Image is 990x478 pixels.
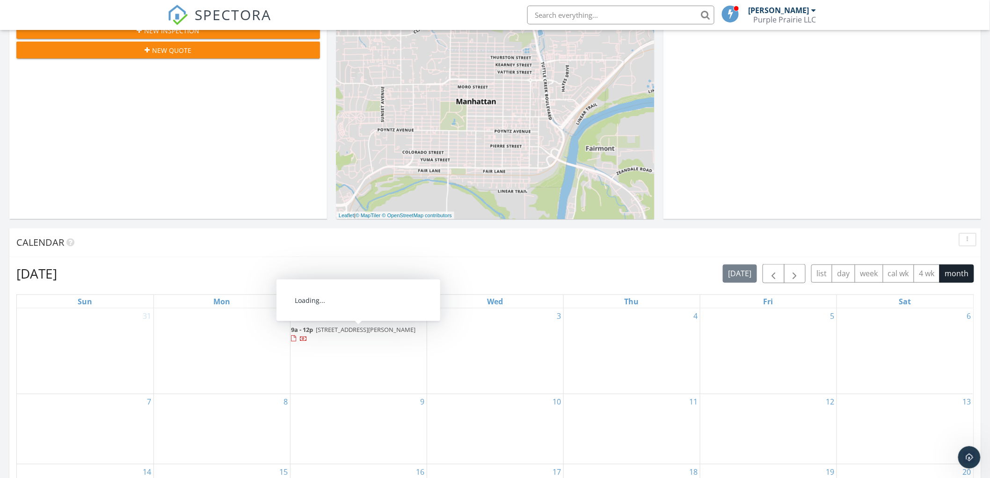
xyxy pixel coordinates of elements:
button: 4 wk [914,265,940,283]
button: New Quote [16,42,320,59]
a: Go to September 7, 2025 [146,394,153,409]
a: Leaflet [339,213,354,218]
td: Go to September 3, 2025 [427,309,563,394]
button: Next month [784,264,806,283]
p: Active 30m ago [45,12,93,21]
button: [DATE] [723,265,757,283]
a: Go to September 1, 2025 [282,309,290,324]
div: Close [164,4,181,21]
a: here [65,166,80,174]
div: Payouts to your bank or debit card occur on a daily basis. Each payment usually takes two busines... [15,129,146,193]
td: Go to September 7, 2025 [17,394,153,464]
a: Saturday [897,295,913,308]
span: Calendar [16,236,64,249]
button: month [939,265,974,283]
button: Upload attachment [15,307,22,314]
span: New Quote [153,45,192,55]
input: Search everything... [527,6,714,24]
button: Previous month [763,264,785,283]
span: [STREET_ADDRESS][PERSON_NAME] [316,325,416,334]
td: Go to September 5, 2025 [700,309,837,394]
a: Monday [211,295,232,308]
td: Go to August 31, 2025 [17,309,153,394]
button: list [811,265,832,283]
a: Go to September 11, 2025 [688,394,700,409]
div: Purple Prairie LLC [754,15,816,24]
a: 9a - 12p [STREET_ADDRESS][PERSON_NAME] [291,325,416,343]
a: Go to September 4, 2025 [692,309,700,324]
a: Go to August 31, 2025 [141,309,153,324]
button: Emoji picker [29,307,37,314]
button: Gif picker [44,307,52,314]
button: cal wk [883,265,915,283]
button: go back [6,4,24,22]
a: Go to September 6, 2025 [965,309,973,324]
button: Start recording [59,307,67,314]
a: © OpenStreetMap contributors [382,213,452,218]
td: Go to September 13, 2025 [837,394,973,464]
a: © MapTiler [356,213,381,218]
button: Send a message… [160,303,175,318]
iframe: Intercom live chat [958,446,981,469]
a: Go to September 3, 2025 [555,309,563,324]
a: Sunday [76,295,94,308]
a: 9a - 12p [STREET_ADDRESS][PERSON_NAME] [291,324,426,345]
div: | [336,212,454,220]
td: Go to September 4, 2025 [563,309,700,394]
td: Go to September 1, 2025 [153,309,290,394]
a: Go to September 9, 2025 [419,394,427,409]
a: Go to September 5, 2025 [829,309,837,324]
a: [DOMAIN_NAME] [22,184,76,192]
div: Support says… [7,64,180,220]
button: Home [146,4,164,22]
button: day [832,265,855,283]
img: Profile image for Support [27,5,42,20]
td: Go to September 2, 2025 [290,309,427,394]
button: week [855,265,883,283]
a: Go to September 12, 2025 [824,394,837,409]
div: You've received a payment! Amount $400.00 Fee $11.30 Net $388.70 Transaction # pi_3SChKpK7snlDGpR... [15,69,146,125]
a: Go to September 10, 2025 [551,394,563,409]
a: Go to September 8, 2025 [282,394,290,409]
a: Tuesday [350,295,367,308]
div: [PERSON_NAME] [749,6,809,15]
td: Go to September 10, 2025 [427,394,563,464]
span: SPECTORA [195,5,271,24]
a: Wednesday [485,295,505,308]
td: Go to September 12, 2025 [700,394,837,464]
textarea: Message… [8,287,179,303]
h2: [DATE] [16,264,57,283]
a: [STREET_ADDRESS][PERSON_NAME] [15,106,114,123]
td: Go to September 9, 2025 [290,394,427,464]
div: You've received a payment! Amount $400.00 Fee $11.30 Net $388.70 Transaction # pi_3SChKpK7snlDGpR... [7,64,153,199]
span: 9a - 12p [291,325,313,334]
h1: Support [45,5,75,12]
td: Go to September 8, 2025 [153,394,290,464]
a: Go to September 13, 2025 [961,394,973,409]
a: Thursday [623,295,641,308]
span: New Inspection [145,26,200,36]
a: Friday [762,295,775,308]
a: Go to September 2, 2025 [419,309,427,324]
img: The Best Home Inspection Software - Spectora [167,5,188,25]
button: New Inspection [16,22,320,39]
div: Support • 5h ago [15,201,64,206]
td: Go to September 11, 2025 [563,394,700,464]
td: Go to September 6, 2025 [837,309,973,394]
a: SPECTORA [167,13,271,32]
